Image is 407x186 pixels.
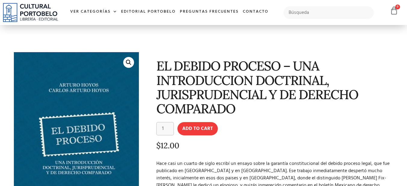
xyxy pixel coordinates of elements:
[68,5,119,18] a: Ver Categorías
[283,6,374,19] input: Búsqueda
[177,122,218,135] button: Add to cart
[123,57,134,68] a: 🔍
[390,6,398,15] a: 0
[156,122,174,135] input: Product quantity
[395,5,400,9] span: 0
[156,140,179,150] bdi: 12.00
[178,5,241,18] a: Preguntas frecuentes
[156,59,392,116] h1: EL DEBIDO PROCESO – UNA INTRODUCCION DOCTRINAL, JURISPRUDENCIAL Y DE DERECHO COMPARADO
[156,140,161,150] span: $
[241,5,271,18] a: Contacto
[119,5,178,18] a: Editorial Portobelo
